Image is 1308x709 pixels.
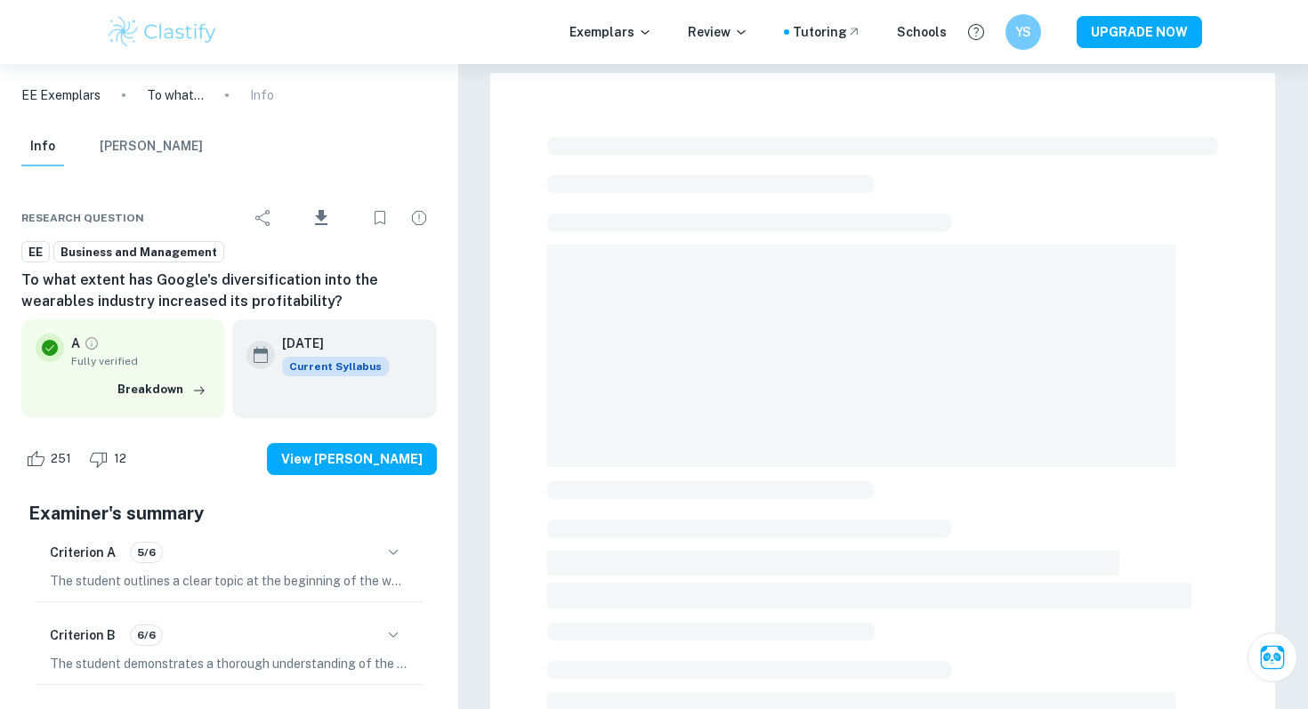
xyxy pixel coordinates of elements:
button: YS [1005,14,1041,50]
a: Tutoring [793,22,861,42]
button: View [PERSON_NAME] [267,443,437,475]
span: Current Syllabus [282,357,389,376]
a: EE [21,241,50,263]
p: Review [688,22,748,42]
h6: Criterion A [50,543,116,562]
a: Business and Management [53,241,224,263]
h6: To what extent has Google's diversification into the wearables industry increased its profitability? [21,270,437,312]
div: Bookmark [362,200,398,236]
span: 5/6 [131,544,162,560]
button: Breakdown [113,376,211,403]
h5: Examiner's summary [28,500,430,527]
button: Info [21,127,64,166]
span: Fully verified [71,353,211,369]
p: To what extent has Google's diversification into the wearables industry increased its profitability? [147,85,204,105]
span: Research question [21,210,144,226]
p: The student outlines a clear topic at the beginning of the work, making its aim clear to the read... [50,571,408,591]
span: 6/6 [131,627,162,643]
p: Exemplars [569,22,652,42]
h6: YS [1013,22,1034,42]
div: Report issue [401,200,437,236]
button: Help and Feedback [961,17,991,47]
div: Like [21,445,81,473]
a: Grade fully verified [84,335,100,351]
div: Share [246,200,281,236]
span: EE [22,244,49,262]
div: Download [285,195,359,241]
div: This exemplar is based on the current syllabus. Feel free to refer to it for inspiration/ideas wh... [282,357,389,376]
span: 251 [41,450,81,468]
p: The student demonstrates a thorough understanding of the research question by incorporating a wid... [50,654,408,673]
a: EE Exemplars [21,85,101,105]
p: A [71,334,80,353]
p: Info [250,85,274,105]
div: Dislike [85,445,136,473]
button: [PERSON_NAME] [100,127,203,166]
span: 12 [104,450,136,468]
h6: [DATE] [282,334,375,353]
button: UPGRADE NOW [1077,16,1202,48]
h6: Criterion B [50,625,116,645]
span: Business and Management [54,244,223,262]
a: Schools [897,22,947,42]
img: Clastify logo [106,14,219,50]
button: Ask Clai [1247,632,1297,682]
